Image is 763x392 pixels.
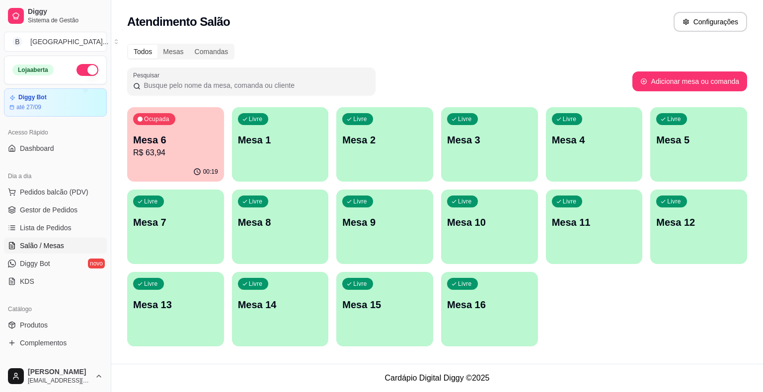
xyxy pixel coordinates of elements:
[28,377,91,385] span: [EMAIL_ADDRESS][DOMAIN_NAME]
[447,298,532,312] p: Mesa 16
[20,259,50,268] span: Diggy Bot
[28,16,103,24] span: Sistema de Gestão
[20,223,72,233] span: Lista de Pedidos
[353,280,367,288] p: Livre
[4,256,107,271] a: Diggy Botnovo
[674,12,747,32] button: Configurações
[127,272,224,346] button: LivreMesa 13
[232,272,329,346] button: LivreMesa 14
[30,37,108,47] div: [GEOGRAPHIC_DATA] ...
[128,45,157,59] div: Todos
[632,71,747,91] button: Adicionar mesa ou comanda
[563,197,577,205] p: Livre
[133,133,218,147] p: Mesa 6
[458,115,472,123] p: Livre
[342,298,427,312] p: Mesa 15
[4,364,107,388] button: [PERSON_NAME][EMAIL_ADDRESS][DOMAIN_NAME]
[458,280,472,288] p: Livre
[4,202,107,218] a: Gestor de Pedidos
[20,187,88,197] span: Pedidos balcão (PDV)
[563,115,577,123] p: Livre
[232,107,329,182] button: LivreMesa 1
[76,64,98,76] button: Alterar Status
[127,190,224,264] button: LivreMesa 7
[20,320,48,330] span: Produtos
[20,205,77,215] span: Gestor de Pedidos
[650,107,747,182] button: LivreMesa 5
[133,215,218,229] p: Mesa 7
[552,215,637,229] p: Mesa 11
[238,133,323,147] p: Mesa 1
[249,280,263,288] p: Livre
[353,115,367,123] p: Livre
[4,301,107,317] div: Catálogo
[133,147,218,159] p: R$ 63,94
[4,125,107,140] div: Acesso Rápido
[111,364,763,392] footer: Cardápio Digital Diggy © 2025
[232,190,329,264] button: LivreMesa 8
[4,4,107,28] a: DiggySistema de Gestão
[4,220,107,236] a: Lista de Pedidos
[546,107,643,182] button: LivreMesa 4
[342,215,427,229] p: Mesa 9
[12,37,22,47] span: B
[546,190,643,264] button: LivreMesa 11
[20,241,64,251] span: Salão / Mesas
[189,45,234,59] div: Comandas
[203,168,218,176] p: 00:19
[4,184,107,200] button: Pedidos balcão (PDV)
[336,107,433,182] button: LivreMesa 2
[238,298,323,312] p: Mesa 14
[336,272,433,346] button: LivreMesa 15
[28,368,91,377] span: [PERSON_NAME]
[144,280,158,288] p: Livre
[441,190,538,264] button: LivreMesa 10
[141,80,370,90] input: Pesquisar
[20,276,34,286] span: KDS
[20,338,67,348] span: Complementos
[667,115,681,123] p: Livre
[133,298,218,312] p: Mesa 13
[447,133,532,147] p: Mesa 3
[157,45,189,59] div: Mesas
[4,238,107,254] a: Salão / Mesas
[249,115,263,123] p: Livre
[4,168,107,184] div: Dia a dia
[238,215,323,229] p: Mesa 8
[144,115,169,123] p: Ocupada
[4,273,107,289] a: KDS
[4,140,107,156] a: Dashboard
[127,107,224,182] button: OcupadaMesa 6R$ 63,9400:19
[4,32,107,52] button: Select a team
[656,133,741,147] p: Mesa 5
[28,7,103,16] span: Diggy
[249,197,263,205] p: Livre
[16,103,41,111] article: até 27/09
[4,88,107,117] a: Diggy Botaté 27/09
[336,190,433,264] button: LivreMesa 9
[12,65,54,75] div: Loja aberta
[650,190,747,264] button: LivreMesa 12
[552,133,637,147] p: Mesa 4
[18,94,47,101] article: Diggy Bot
[4,317,107,333] a: Produtos
[441,107,538,182] button: LivreMesa 3
[441,272,538,346] button: LivreMesa 16
[127,14,230,30] h2: Atendimento Salão
[342,133,427,147] p: Mesa 2
[133,71,163,79] label: Pesquisar
[353,197,367,205] p: Livre
[144,197,158,205] p: Livre
[4,335,107,351] a: Complementos
[667,197,681,205] p: Livre
[656,215,741,229] p: Mesa 12
[447,215,532,229] p: Mesa 10
[458,197,472,205] p: Livre
[20,143,54,153] span: Dashboard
